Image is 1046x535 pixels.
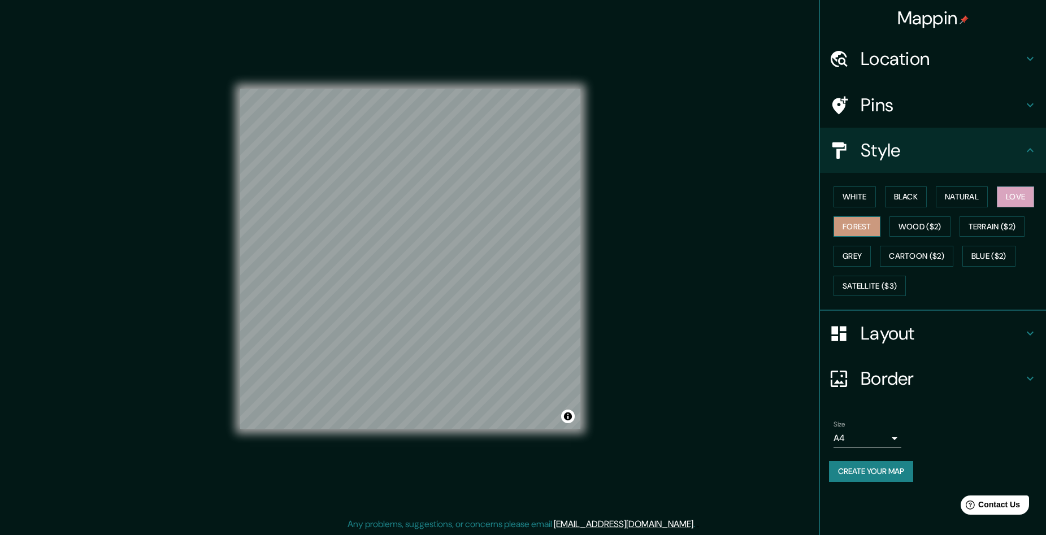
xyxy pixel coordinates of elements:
[889,216,950,237] button: Wood ($2)
[554,518,693,530] a: [EMAIL_ADDRESS][DOMAIN_NAME]
[820,356,1046,401] div: Border
[861,94,1023,116] h4: Pins
[348,517,695,531] p: Any problems, suggestions, or concerns please email .
[885,186,927,207] button: Black
[240,89,580,429] canvas: Map
[820,36,1046,81] div: Location
[997,186,1034,207] button: Love
[960,15,969,24] img: pin-icon.png
[820,128,1046,173] div: Style
[834,429,901,447] div: A4
[834,186,876,207] button: White
[695,517,697,531] div: .
[820,82,1046,128] div: Pins
[880,246,953,267] button: Cartoon ($2)
[561,410,575,423] button: Toggle attribution
[861,47,1023,70] h4: Location
[936,186,988,207] button: Natural
[820,311,1046,356] div: Layout
[834,276,906,297] button: Satellite ($3)
[834,246,871,267] button: Grey
[834,420,845,429] label: Size
[829,461,913,482] button: Create your map
[697,517,699,531] div: .
[962,246,1015,267] button: Blue ($2)
[834,216,880,237] button: Forest
[861,322,1023,345] h4: Layout
[861,139,1023,162] h4: Style
[960,216,1025,237] button: Terrain ($2)
[945,491,1034,523] iframe: Help widget launcher
[861,367,1023,390] h4: Border
[897,7,969,29] h4: Mappin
